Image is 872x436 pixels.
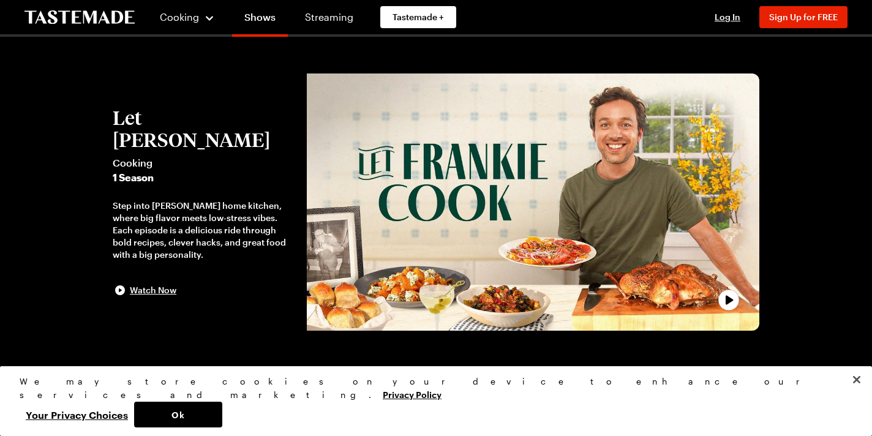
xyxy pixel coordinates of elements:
[24,10,135,24] a: To Tastemade Home Page
[843,366,870,393] button: Close
[113,170,295,185] span: 1 Season
[232,2,288,37] a: Shows
[703,11,752,23] button: Log In
[759,6,848,28] button: Sign Up for FREE
[20,402,134,427] button: Your Privacy Choices
[393,11,444,23] span: Tastemade +
[134,402,222,427] button: Ok
[113,156,295,170] span: Cooking
[113,200,295,261] div: Step into [PERSON_NAME] home kitchen, where big flavor meets low-stress vibes. Each episode is a ...
[113,107,295,298] button: Let [PERSON_NAME]Cooking1 SeasonStep into [PERSON_NAME] home kitchen, where big flavor meets low-...
[159,2,215,32] button: Cooking
[380,6,456,28] a: Tastemade +
[769,12,838,22] span: Sign Up for FREE
[20,375,842,427] div: Privacy
[307,73,759,331] img: Let Frankie Cook
[113,107,295,151] h2: Let [PERSON_NAME]
[383,388,442,400] a: More information about your privacy, opens in a new tab
[307,73,759,331] button: play trailer
[715,12,740,22] span: Log In
[130,284,176,296] span: Watch Now
[160,11,199,23] span: Cooking
[20,375,842,402] div: We may store cookies on your device to enhance our services and marketing.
